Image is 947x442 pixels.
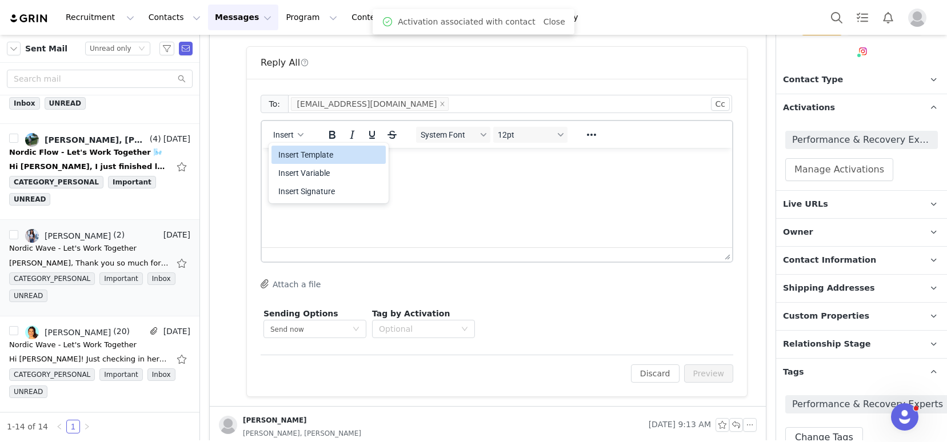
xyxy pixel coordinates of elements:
[269,127,308,143] button: Insert
[297,98,437,110] div: [EMAIL_ADDRESS][DOMAIN_NAME]
[25,229,39,243] img: 9b421b62-b3e6-4c7e-a97a-5611b99d5995--s.jpg
[45,231,111,240] div: [PERSON_NAME]
[783,198,828,211] span: Live URLs
[291,97,449,111] li: teamnaomikong@gmail.com
[271,146,386,164] div: Insert Template
[631,364,680,383] button: Discard
[461,326,468,333] i: icon: down
[382,127,402,143] button: Strikethrough
[372,309,450,318] span: Tag by Activation
[783,102,835,114] span: Activations
[18,128,27,137] img: instagram-icon_16x16.png
[9,176,103,188] span: CATEGORY_PERSONAL
[13,251,515,270] p: We’re looking for creators like you to showcase how cold therapy fits into your routine, whether ...
[379,323,455,335] div: Optional
[80,420,94,433] li: Next Page
[13,278,515,296] p: Learn more about us here: 👇
[398,16,535,28] span: Activation associated with contact
[5,128,14,137] img: facebook-icon_16x16.png
[5,101,190,110] b: [PERSON_NAME] | Social Media Content Creator
[824,5,849,30] button: Search
[901,9,938,27] button: Profile
[9,243,137,254] div: Nordic Wave - Let's Work Together
[9,97,40,110] span: Inbox
[544,17,565,26] a: Close
[684,364,734,383] button: Preview
[322,127,342,143] button: Bold
[525,5,590,30] a: Community
[209,191,230,200] a: Viking
[7,420,48,433] li: 1-14 of 14
[783,338,871,351] span: Relationship Stage
[353,326,359,333] i: icon: down
[416,127,490,143] button: Fonts
[9,368,95,381] span: CATEGORY_PERSONAL
[279,5,344,30] button: Program
[261,95,289,113] span: To:
[271,164,386,182] div: Insert Variable
[783,366,804,379] span: Tags
[147,368,175,381] span: Inbox
[278,184,381,198] div: Insert Signature
[90,42,131,55] div: Unread only
[783,310,869,323] span: Custom Properties
[25,229,111,243] a: [PERSON_NAME]
[421,130,477,139] span: System Font
[908,9,926,27] img: placeholder-profile.jpg
[13,338,515,347] p: [PERSON_NAME]
[99,368,143,381] span: Important
[45,97,86,110] span: UNREAD
[273,130,294,139] span: Insert
[142,5,207,30] button: Contacts
[271,182,386,200] div: Insert Signature
[45,328,111,337] div: [PERSON_NAME]
[147,272,175,285] span: Inbox
[208,5,278,30] button: Messages
[785,158,893,181] button: Manage Activations
[498,130,554,139] span: 12pt
[582,127,601,143] button: Reveal or hide additional toolbar items
[219,416,307,434] a: [PERSON_NAME]
[891,403,918,431] iframe: Intercom live chat
[219,416,237,434] img: placeholder-profile.jpg
[13,191,515,210] p: I'm [PERSON_NAME] with , creators of the vertical cold plunge. I'm reaching out because I think y...
[25,326,111,339] a: [PERSON_NAME]
[439,101,445,108] i: icon: close
[9,339,137,351] div: Nordic Wave - Let's Work Together
[261,277,321,291] button: Attach a file
[783,282,875,295] span: Shipping Addresses
[67,420,79,433] a: 1
[25,133,147,147] a: [PERSON_NAME], [PERSON_NAME]
[111,326,130,337] span: (20)
[278,148,381,162] div: Insert Template
[783,254,876,267] span: Contact Information
[9,353,169,365] div: Hi Kelsey! Just checking in here to see if we can re-initiate the campaign invite so hopefully I ...
[56,423,63,430] i: icon: left
[9,13,49,24] a: grin logo
[9,147,162,158] div: Nordic Flow - Let's Work Together 🌬️
[362,127,382,143] button: Underline
[649,418,711,432] span: [DATE] 9:13 AM
[78,338,124,347] a: Nordic Wave
[407,5,478,30] button: Reporting
[263,309,338,318] span: Sending Options
[147,133,161,145] span: (4)
[9,290,47,302] span: UNREAD
[13,321,515,330] p: If you're interested in collaborating, please let me know and I can share more!
[243,416,307,425] div: [PERSON_NAME]
[138,45,145,53] i: icon: down
[13,174,515,183] p: Hello!
[5,157,515,166] div: [DATE][DATE] 11:13 AM [PERSON_NAME] < > wrote:
[5,119,69,128] a: [DOMAIN_NAME]
[99,272,143,285] span: Important
[108,176,156,188] span: Important
[9,161,169,172] div: Hi Kelsey, I just finished looking over the campaign details and love the content angles! I think...
[179,42,193,55] span: Send Email
[792,133,931,147] span: Performance & Recovery Experts - First Campaign
[5,5,515,14] div: [PERSON_NAME],
[59,5,141,30] button: Recruitment
[9,385,47,398] span: UNREAD
[262,148,732,247] iframe: Rich Text Area
[493,127,568,143] button: Font sizes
